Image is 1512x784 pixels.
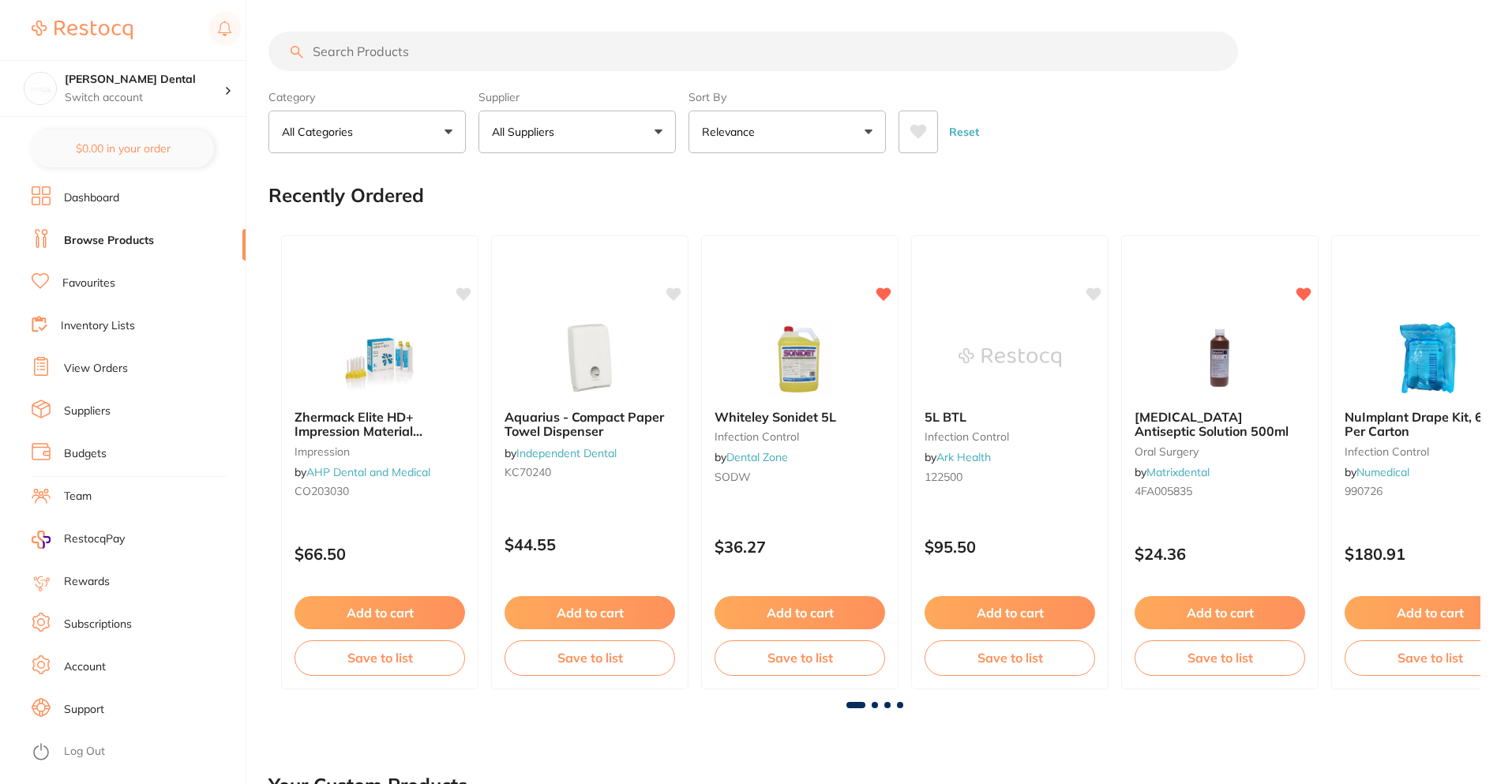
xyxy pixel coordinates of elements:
a: Budgets [64,446,107,462]
a: Numedical [1356,465,1409,479]
small: CO203030 [295,485,465,497]
img: Restocq Logo [32,21,133,39]
small: infection control [925,430,1095,443]
button: Add to cart [715,596,885,629]
a: Team [64,489,92,505]
img: Smiline Dental [24,73,56,104]
h4: Smiline Dental [65,72,224,88]
small: oral surgery [1135,445,1305,458]
input: Search Products [268,32,1238,71]
label: Category [268,90,466,104]
img: Whiteley Sonidet 5L [748,318,851,397]
b: BETADINE Antiseptic Solution 500ml [1135,410,1305,439]
button: Log Out [32,740,241,765]
span: by [1135,465,1210,479]
img: RestocqPay [32,531,51,549]
a: RestocqPay [32,531,125,549]
a: Suppliers [64,403,111,419]
p: All Categories [282,124,359,140]
small: KC70240 [505,466,675,478]
p: Relevance [702,124,761,140]
a: Matrixdental [1146,465,1210,479]
b: 5L BTL [925,410,1095,424]
a: Dental Zone [726,450,788,464]
button: Save to list [295,640,465,675]
button: $0.00 in your order [32,129,214,167]
img: Zhermack Elite HD+ Impression Material CO203030 - Light Body Normal Set [328,318,431,397]
a: AHP Dental and Medical [306,465,430,479]
p: All Suppliers [492,124,561,140]
span: by [505,446,617,460]
img: NuImplant Drape Kit, 6 Kits Per Carton [1379,318,1481,397]
a: Account [64,659,106,675]
a: Independent Dental [516,446,617,460]
button: Save to list [505,640,675,675]
a: View Orders [64,361,128,377]
b: Aquarius - Compact Paper Towel Dispenser [505,410,675,439]
button: Save to list [925,640,1095,675]
p: $44.55 [505,535,675,553]
button: Add to cart [505,596,675,629]
span: RestocqPay [64,531,125,547]
label: Sort By [688,90,886,104]
a: Log Out [64,744,105,760]
a: Inventory Lists [61,318,135,334]
small: 4FA005835 [1135,485,1305,497]
button: Relevance [688,111,886,153]
small: 122500 [925,471,1095,483]
a: Support [64,702,104,718]
a: Dashboard [64,190,119,206]
button: Reset [944,111,984,153]
button: Add to cart [925,596,1095,629]
a: Restocq Logo [32,12,133,48]
button: Add to cart [1135,596,1305,629]
button: All Categories [268,111,466,153]
small: impression [295,445,465,458]
span: by [925,450,991,464]
small: Infection Control [715,430,885,443]
button: All Suppliers [478,111,676,153]
small: SODW [715,471,885,483]
a: Rewards [64,574,110,590]
p: $66.50 [295,545,465,563]
img: Aquarius - Compact Paper Towel Dispenser [538,318,641,397]
button: Save to list [1135,640,1305,675]
span: by [295,465,430,479]
h2: Recently Ordered [268,185,424,207]
p: $24.36 [1135,545,1305,563]
a: Subscriptions [64,617,132,632]
button: Add to cart [295,596,465,629]
a: Ark Health [936,450,991,464]
p: $36.27 [715,538,885,556]
img: 5L BTL [959,318,1061,397]
a: Favourites [62,276,115,291]
label: Supplier [478,90,676,104]
b: Zhermack Elite HD+ Impression Material CO203030 - Light Body Normal Set [295,410,465,439]
span: by [1345,465,1409,479]
b: Whiteley Sonidet 5L [715,410,885,424]
span: by [715,450,788,464]
img: BETADINE Antiseptic Solution 500ml [1169,318,1271,397]
p: Switch account [65,90,224,106]
button: Save to list [715,640,885,675]
a: Browse Products [64,233,154,249]
p: $95.50 [925,538,1095,556]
